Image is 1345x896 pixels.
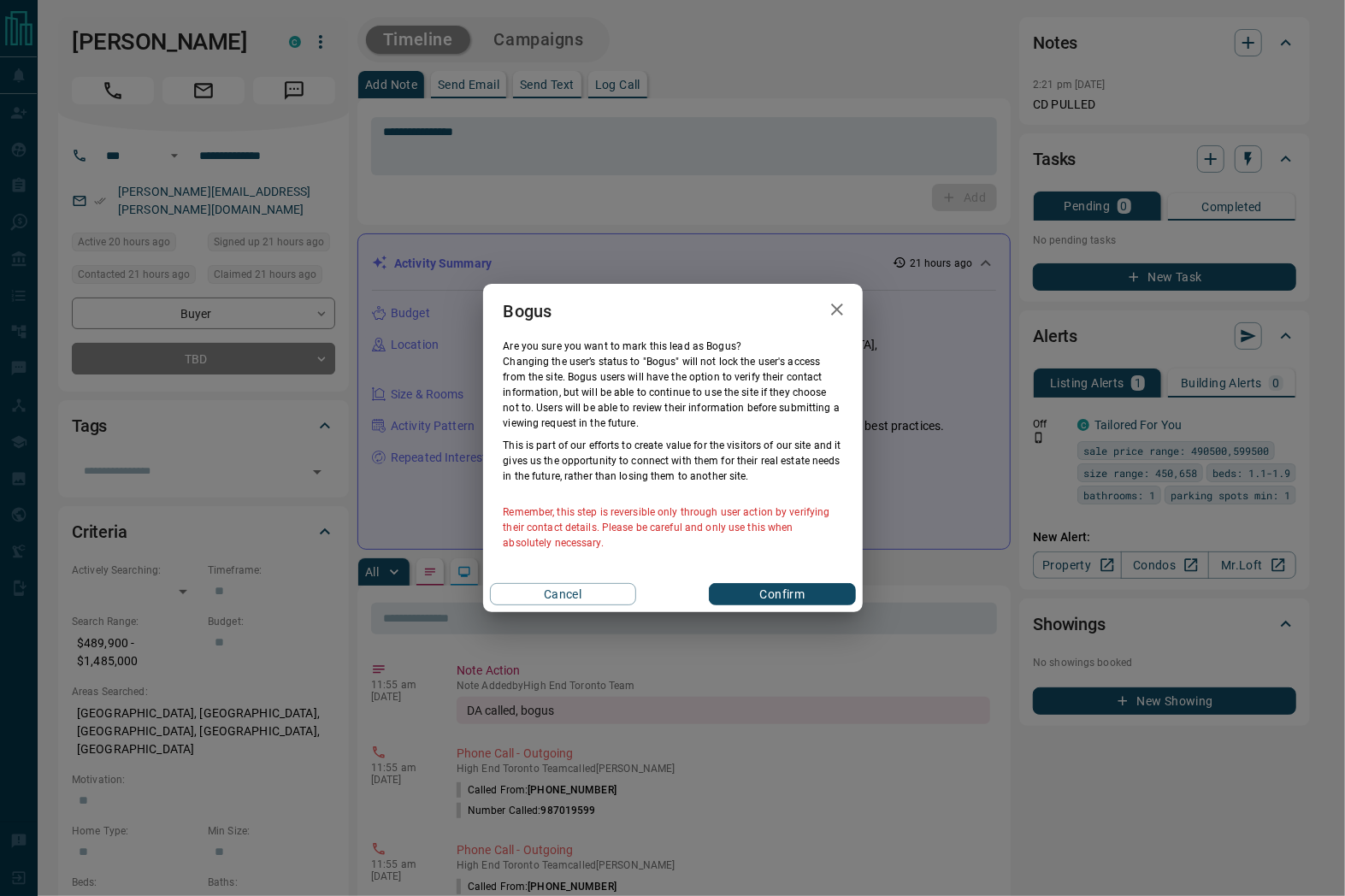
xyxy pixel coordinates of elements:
[490,583,636,605] button: Cancel
[504,339,842,354] p: Are you sure you want to mark this lead as Bogus ?
[504,354,842,431] p: Changing the user’s status to "Bogus" will not lock the user's access from the site. Bogus users ...
[504,438,842,484] p: This is part of our efforts to create value for the visitors of our site and it gives us the oppo...
[504,504,842,551] p: Remember, this step is reversible only through user action by verifying their contact details. Pl...
[709,583,855,605] button: Confirm
[483,284,573,339] h2: Bogus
